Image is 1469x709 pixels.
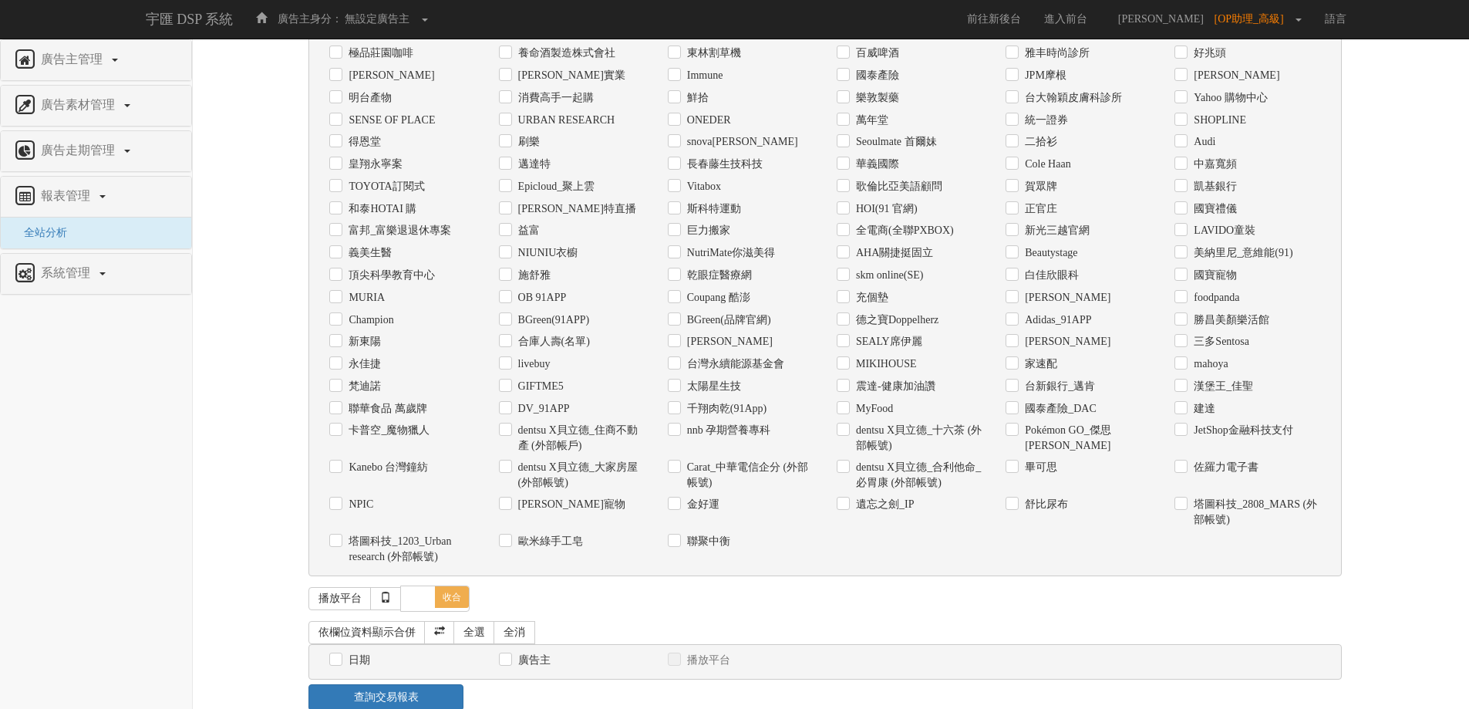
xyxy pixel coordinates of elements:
label: TOYOTA訂閱式 [345,179,424,194]
label: SEALY席伊麗 [852,334,922,349]
a: 全消 [494,621,535,644]
label: NPIC [345,497,373,512]
label: snova[PERSON_NAME] [683,134,798,150]
label: Audi [1190,134,1215,150]
label: 消費高手一起購 [514,90,594,106]
label: 畢可思 [1021,460,1057,475]
label: skm online(SE) [852,268,924,283]
label: 歐米綠手工皂 [514,534,583,549]
a: 全選 [453,621,495,644]
label: mahoya [1190,356,1228,372]
label: 國泰產險 [852,68,899,83]
label: Adidas_91APP [1021,312,1091,328]
label: dentsu X貝立德_十六茶 (外部帳號) [852,423,982,454]
label: 卡普空_魔物獵人 [345,423,430,438]
span: 收合 [435,586,469,608]
label: BGreen(91APP) [514,312,590,328]
label: 台大翰穎皮膚科診所 [1021,90,1122,106]
label: 三多Sentosa [1190,334,1249,349]
label: SHOPLINE [1190,113,1246,128]
label: 東林割草機 [683,46,741,61]
span: 無設定廣告主 [345,13,409,25]
label: BGreen(品牌官網) [683,312,771,328]
label: 樂敦製藥 [852,90,899,106]
label: 雅丰時尚診所 [1021,46,1090,61]
span: 全站分析 [12,227,67,238]
label: HOI(91 官網) [852,201,918,217]
label: 乾眼症醫療網 [683,268,752,283]
label: 賀眾牌 [1021,179,1057,194]
label: LAVIDO童裝 [1190,223,1255,238]
label: 義美生醫 [345,245,392,261]
label: Kanebo 台灣鐘紡 [345,460,428,475]
label: 國寶禮儀 [1190,201,1237,217]
label: 梵迪諾 [345,379,381,394]
label: 新光三越官網 [1021,223,1090,238]
label: Vitabox [683,179,721,194]
label: 佐羅力電子書 [1190,460,1258,475]
a: 系統管理 [12,262,180,286]
label: 中嘉寬頻 [1190,157,1237,172]
a: 廣告走期管理 [12,139,180,164]
label: [PERSON_NAME]實業 [514,68,625,83]
span: 廣告走期管理 [37,143,123,157]
label: Carat_中華電信企分 (外部帳號) [683,460,814,491]
label: 全電商(全聯PXBOX) [852,223,954,238]
a: 報表管理 [12,184,180,209]
label: 萬年堂 [852,113,888,128]
label: dentsu X貝立德_大家房屋 (外部帳號) [514,460,645,491]
label: 塔圖科技_1203_Urban research (外部帳號) [345,534,475,565]
label: [PERSON_NAME] [683,334,773,349]
label: 合庫人壽(名單) [514,334,590,349]
label: 舒比尿布 [1021,497,1068,512]
label: 歌倫比亞美語顧問 [852,179,942,194]
label: 建達 [1190,401,1215,417]
label: ONEDER [683,113,731,128]
label: 益富 [514,223,540,238]
label: [PERSON_NAME] [1021,290,1110,306]
label: 聯華食品 萬歲牌 [345,401,427,417]
label: Coupang 酷澎 [683,290,750,306]
label: 台灣永續能源基金會 [683,356,784,372]
label: 廣告主 [514,653,551,668]
label: JetShop金融科技支付 [1190,423,1292,438]
label: 永佳捷 [345,356,381,372]
label: JPM摩根 [1021,68,1066,83]
label: dentsu X貝立德_住商不動產 (外部帳戶) [514,423,645,454]
label: 播放平台 [683,653,730,668]
label: 美納里尼_意維能(91) [1190,245,1292,261]
span: [OP助理_高級] [1215,13,1292,25]
label: [PERSON_NAME]特直播 [514,201,636,217]
label: 邁達特 [514,157,551,172]
label: 凱基銀行 [1190,179,1237,194]
label: Pokémon GO_傑思[PERSON_NAME] [1021,423,1151,454]
label: 得恩堂 [345,134,381,150]
label: MyFood [852,401,893,417]
label: 德之寶Doppelherz [852,312,938,328]
label: 富邦_富樂退退休專案 [345,223,451,238]
label: Cole Haan [1021,157,1070,172]
label: DV_91APP [514,401,570,417]
label: 頂尖科學教育中心 [345,268,435,283]
label: 聯聚中衡 [683,534,730,549]
label: 震達-健康加油讚 [852,379,935,394]
label: 巨力搬家 [683,223,730,238]
label: 好兆頭 [1190,46,1226,61]
label: URBAN RESEARCH [514,113,615,128]
label: 華義國際 [852,157,899,172]
label: livebuy [514,356,551,372]
label: 施舒雅 [514,268,551,283]
label: 日期 [345,653,370,668]
label: 統一證券 [1021,113,1068,128]
label: 斯科特運動 [683,201,741,217]
label: 漢堡王_佳聖 [1190,379,1253,394]
label: 鮮拾 [683,90,709,106]
label: [PERSON_NAME] [1021,334,1110,349]
label: 極品莊園咖啡 [345,46,413,61]
span: 廣告素材管理 [37,98,123,111]
label: 遺忘之劍_IP [852,497,914,512]
label: 太陽星生技 [683,379,741,394]
span: [PERSON_NAME] [1110,13,1211,25]
label: 家速配 [1021,356,1057,372]
label: dentsu X貝立德_合利他命_必胃康 (外部帳號) [852,460,982,491]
